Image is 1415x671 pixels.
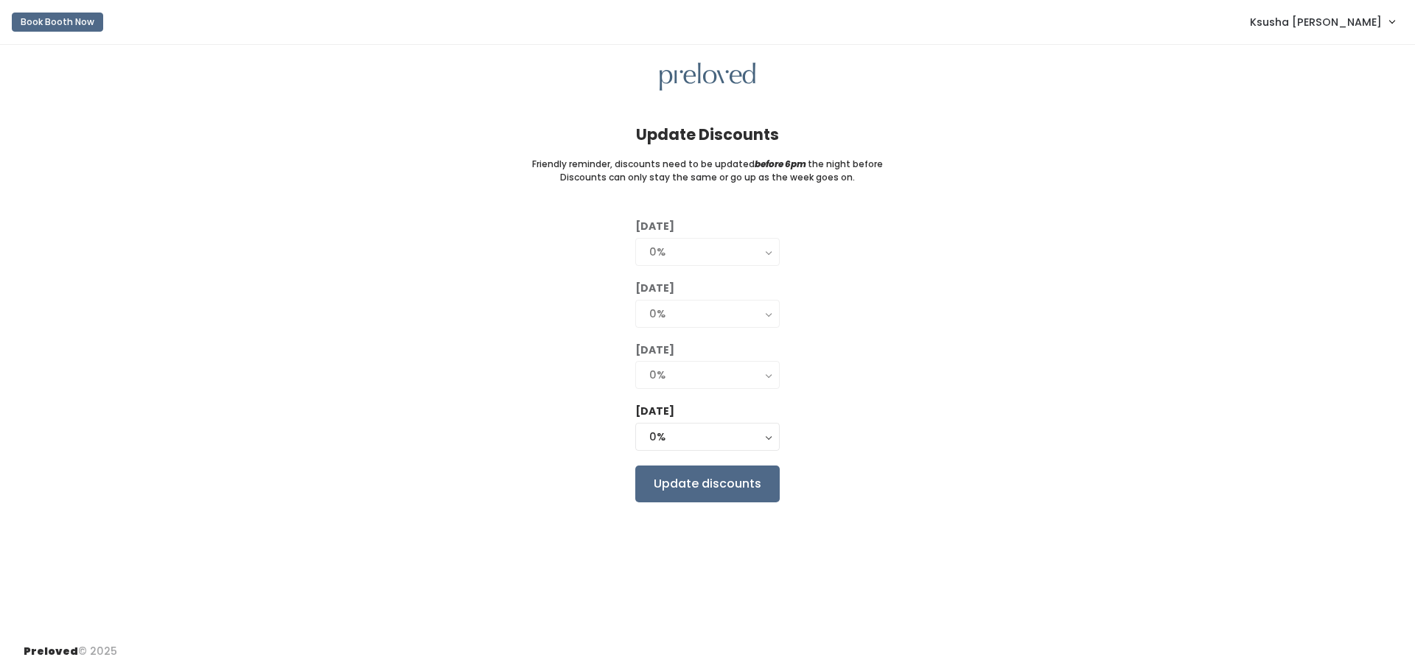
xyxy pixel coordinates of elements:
[649,429,766,445] div: 0%
[635,466,780,502] input: Update discounts
[1250,14,1382,30] span: Ksusha [PERSON_NAME]
[635,361,780,389] button: 0%
[635,219,674,234] label: [DATE]
[1235,6,1409,38] a: Ksusha [PERSON_NAME]
[635,404,674,419] label: [DATE]
[755,158,806,170] i: before 6pm
[636,126,779,143] h4: Update Discounts
[560,171,855,184] small: Discounts can only stay the same or go up as the week goes on.
[532,158,883,171] small: Friendly reminder, discounts need to be updated the night before
[635,300,780,328] button: 0%
[649,244,766,260] div: 0%
[660,63,755,91] img: preloved logo
[649,306,766,322] div: 0%
[12,13,103,32] button: Book Booth Now
[635,238,780,266] button: 0%
[649,367,766,383] div: 0%
[635,281,674,296] label: [DATE]
[12,6,103,38] a: Book Booth Now
[24,632,117,659] div: © 2025
[24,644,78,658] span: Preloved
[635,423,780,451] button: 0%
[635,342,674,358] label: [DATE]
